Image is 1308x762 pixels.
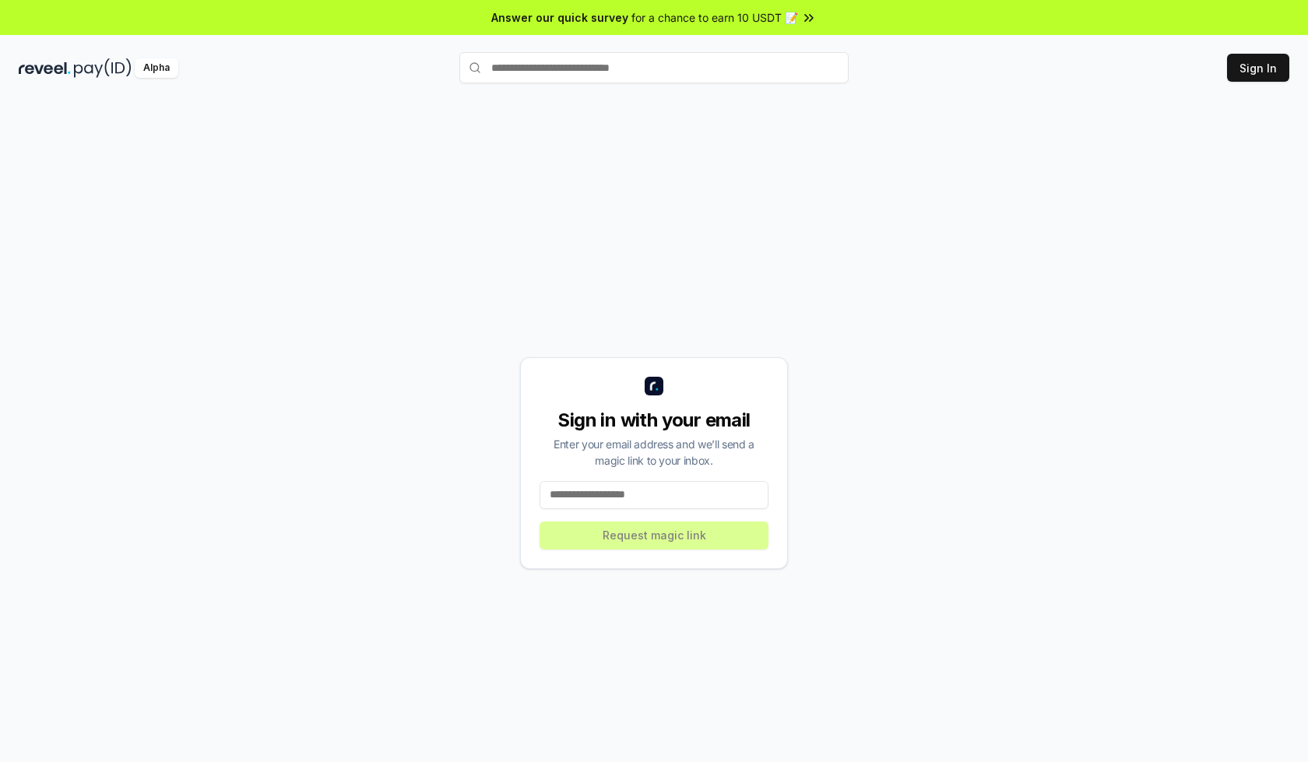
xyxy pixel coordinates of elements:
[540,436,768,469] div: Enter your email address and we’ll send a magic link to your inbox.
[74,58,132,78] img: pay_id
[631,9,798,26] span: for a chance to earn 10 USDT 📝
[540,408,768,433] div: Sign in with your email
[19,58,71,78] img: reveel_dark
[491,9,628,26] span: Answer our quick survey
[135,58,178,78] div: Alpha
[645,377,663,395] img: logo_small
[1227,54,1289,82] button: Sign In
